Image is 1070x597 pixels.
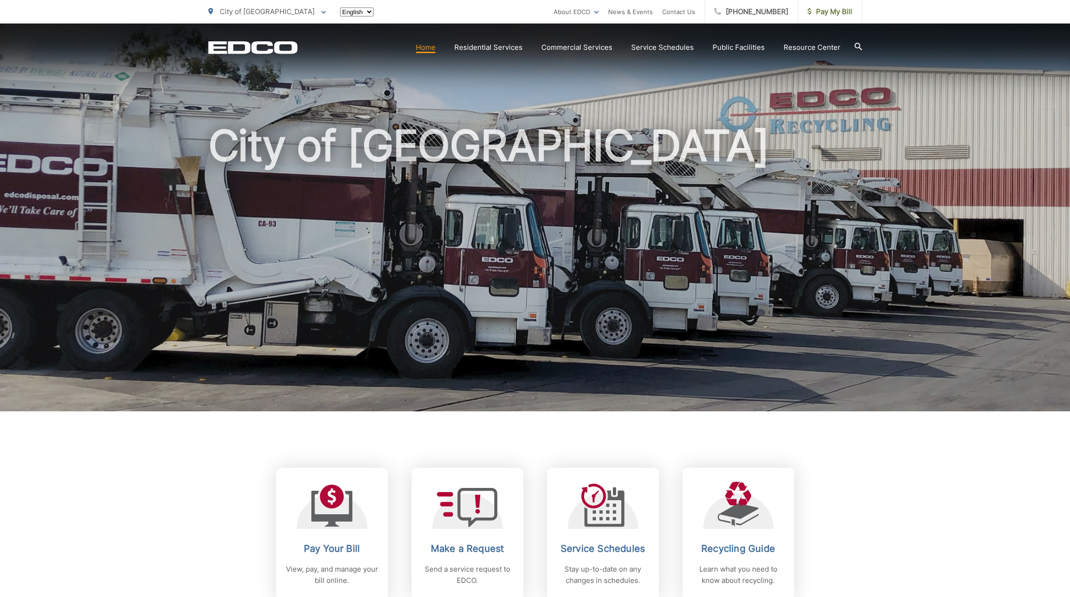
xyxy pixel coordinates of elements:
[454,42,523,53] a: Residential Services
[692,543,785,554] h2: Recycling Guide
[285,543,379,554] h2: Pay Your Bill
[784,42,840,53] a: Resource Center
[631,42,694,53] a: Service Schedules
[421,564,514,586] p: Send a service request to EDCO.
[692,564,785,586] p: Learn what you need to know about recycling.
[220,7,315,16] span: City of [GEOGRAPHIC_DATA]
[421,543,514,554] h2: Make a Request
[808,6,852,17] span: Pay My Bill
[608,6,653,17] a: News & Events
[541,42,612,53] a: Commercial Services
[662,6,695,17] a: Contact Us
[285,564,379,586] p: View, pay, and manage your bill online.
[208,122,862,420] h1: City of [GEOGRAPHIC_DATA]
[208,41,298,54] a: EDCD logo. Return to the homepage.
[340,8,373,16] select: Select a language
[416,42,436,53] a: Home
[556,543,650,554] h2: Service Schedules
[554,6,599,17] a: About EDCO
[556,564,650,586] p: Stay up-to-date on any changes in schedules.
[713,42,765,53] a: Public Facilities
